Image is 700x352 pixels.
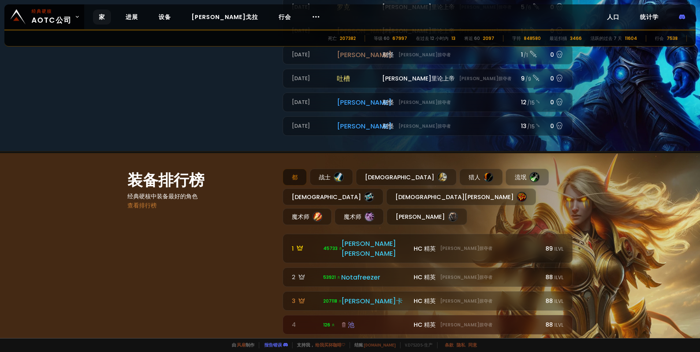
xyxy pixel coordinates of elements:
[323,322,330,328] font: 126
[344,212,361,221] font: 魔术师
[469,173,480,182] font: 猎人
[283,116,573,136] a: [DATE][PERSON_NAME]别怪[PERSON_NAME]掠夺者13 /150
[570,35,582,42] div: 3466
[292,273,295,282] font: 2
[127,201,157,210] a: 查看排行榜
[31,15,72,26] font: AOTC公司
[283,315,573,334] a: 4 126 池 HC 精英[PERSON_NAME]掠夺者88ILVL
[323,274,336,281] font: 53921
[283,169,307,186] div: 都
[544,273,563,282] div: 88
[544,320,563,329] div: 88
[283,234,573,263] a: 1 45733 [PERSON_NAME][PERSON_NAME] HC 精英[PERSON_NAME]掠夺者89ILVL
[601,10,625,25] a: 人口
[414,244,436,253] font: HC 精英
[414,273,436,282] font: HC 精英
[396,212,445,221] font: [PERSON_NAME]
[341,272,380,282] font: Notafreezer
[283,93,573,112] a: [DATE][PERSON_NAME]别怪[PERSON_NAME]掠夺者12 /150
[292,192,361,202] font: [DEMOGRAPHIC_DATA]
[341,296,403,306] font: [PERSON_NAME]卡
[365,173,434,182] font: [DEMOGRAPHIC_DATA]
[323,298,337,304] font: 207118
[319,173,331,182] font: 战士
[440,274,492,281] small: [PERSON_NAME]掠夺者
[544,244,563,253] div: 89
[550,35,567,42] div: 最近扫描
[127,192,274,201] h4: 经典硬核中装备最好的角色
[440,298,492,304] small: [PERSON_NAME]掠夺者
[440,245,492,252] small: [PERSON_NAME]掠夺者
[667,35,678,42] div: 7538
[464,35,480,42] div: 将近 60
[468,342,477,348] a: 同意
[395,192,514,202] font: [DEMOGRAPHIC_DATA][PERSON_NAME]
[323,245,338,252] font: 45733
[237,342,246,348] a: 风扇
[400,342,433,348] span: V.D752D5-生产
[292,212,309,221] font: 魔术师
[512,35,521,42] div: 字符
[392,35,407,42] div: 67997
[283,69,573,88] a: [DATE]吐槽[PERSON_NAME]里论上帝[PERSON_NAME]掠夺者9 /90
[340,35,356,42] div: 207382
[554,246,563,252] small: ILVL
[292,244,294,253] font: 1
[524,35,541,42] div: 848580
[591,35,622,42] div: 活跃的过去 7 天
[264,342,282,348] a: 报告错误
[127,169,274,192] h1: 装备排行榜
[445,342,454,348] a: 条款
[283,291,573,311] a: 3 207118 [PERSON_NAME]卡 HC 精英[PERSON_NAME]掠夺者88ILVL
[625,35,637,42] div: 11604
[292,320,296,329] font: 4
[515,173,526,182] font: 流氓
[283,267,573,287] a: 2 53921 Notafreezer HC 精英[PERSON_NAME]掠夺者88ILVL
[414,320,436,329] font: HC 精英
[292,296,295,306] font: 3
[153,10,177,25] a: 设备
[350,342,396,348] span: 结账
[4,4,84,29] a: 经典硬核AOTC公司
[414,296,436,306] font: HC 精英
[348,320,354,330] font: 池
[374,35,390,42] div: 等级 60
[416,35,448,42] div: 在过去 12 小时内
[483,35,494,42] div: 2097
[227,342,254,348] span: 由 制作
[328,35,337,42] div: 死亡
[283,45,573,64] a: [DATE][PERSON_NAME]别怪[PERSON_NAME]掠夺者1 /10
[364,342,396,348] a: [DOMAIN_NAME]
[554,274,563,281] small: ILVL
[457,342,465,348] a: 隐私
[292,342,345,348] span: 支持我，
[273,10,297,25] a: 行会
[440,322,492,328] small: [PERSON_NAME]掠夺者
[315,342,345,348] a: 给我买杯咖啡
[186,10,264,25] a: [PERSON_NAME]戈拉
[451,35,455,42] div: 13
[655,35,664,42] div: 行会
[554,298,563,305] small: ILVL
[120,10,144,25] a: 进展
[554,322,563,329] small: ILVL
[544,296,563,306] div: 88
[93,10,111,25] a: 家
[31,8,72,15] small: 经典硬核
[341,239,409,258] font: [PERSON_NAME][PERSON_NAME]
[634,10,664,25] a: 统计学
